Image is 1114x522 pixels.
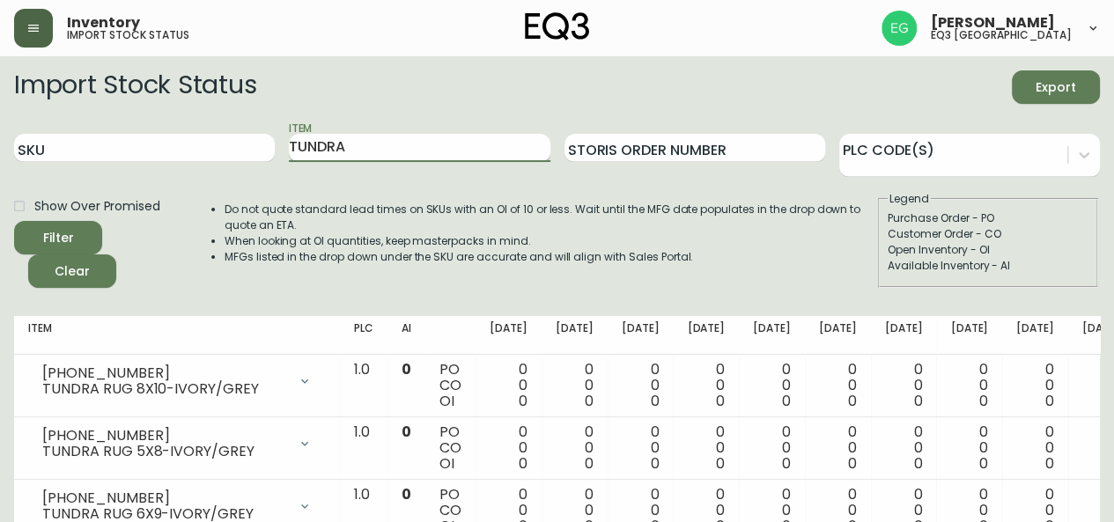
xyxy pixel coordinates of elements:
[782,453,791,474] span: 0
[871,316,937,355] th: [DATE]
[979,391,988,411] span: 0
[42,506,287,522] div: TUNDRA RUG 6X9-IVORY/GREY
[402,484,411,504] span: 0
[28,362,326,401] div: [PHONE_NUMBER]TUNDRA RUG 8X10-IVORY/GREY
[673,316,739,355] th: [DATE]
[848,391,857,411] span: 0
[622,362,660,409] div: 0 0
[819,424,857,472] div: 0 0
[402,359,411,379] span: 0
[913,453,922,474] span: 0
[913,391,922,411] span: 0
[1045,391,1054,411] span: 0
[950,424,988,472] div: 0 0
[439,424,461,472] div: PO CO
[885,424,923,472] div: 0 0
[739,316,805,355] th: [DATE]
[42,365,287,381] div: [PHONE_NUMBER]
[931,16,1055,30] span: [PERSON_NAME]
[34,197,160,216] span: Show Over Promised
[1012,70,1100,104] button: Export
[585,453,594,474] span: 0
[42,444,287,460] div: TUNDRA RUG 5X8-IVORY/GREY
[28,424,326,463] div: [PHONE_NUMBER]TUNDRA RUG 5X8-IVORY/GREY
[950,362,988,409] div: 0 0
[519,453,527,474] span: 0
[28,254,116,288] button: Clear
[753,424,791,472] div: 0 0
[26,88,343,104] div: Handknotted with 100% Jute.
[542,316,608,355] th: [DATE]
[42,381,287,397] div: TUNDRA RUG 8X10-IVORY/GREY
[882,11,917,46] img: db11c1629862fe82d63d0774b1b54d2b
[716,391,725,411] span: 0
[402,422,411,442] span: 0
[1002,316,1068,355] th: [DATE]
[716,453,725,474] span: 0
[439,391,454,411] span: OI
[519,391,527,411] span: 0
[608,316,674,355] th: [DATE]
[848,453,857,474] span: 0
[490,362,527,409] div: 0 0
[888,191,931,207] legend: Legend
[650,453,659,474] span: 0
[225,233,876,249] li: When looking at OI quantities, keep masterpacks in mind.
[43,227,74,249] div: Filter
[585,391,594,411] span: 0
[14,70,256,104] h2: Import Stock Status
[439,362,461,409] div: PO CO
[979,453,988,474] span: 0
[805,316,871,355] th: [DATE]
[888,258,1088,274] div: Available Inventory - AI
[1026,77,1086,99] span: Export
[14,221,102,254] button: Filter
[622,424,660,472] div: 0 0
[888,242,1088,258] div: Open Inventory - OI
[439,453,454,474] span: OI
[687,362,725,409] div: 0 0
[931,30,1072,40] h5: eq3 [GEOGRAPHIC_DATA]
[1045,453,1054,474] span: 0
[556,362,594,409] div: 0 0
[753,362,791,409] div: 0 0
[782,391,791,411] span: 0
[340,316,387,355] th: PLC
[525,12,590,40] img: logo
[42,261,102,283] span: Clear
[340,417,387,480] td: 1.0
[687,424,725,472] div: 0 0
[387,316,425,355] th: AI
[936,316,1002,355] th: [DATE]
[1016,362,1054,409] div: 0 0
[67,16,140,30] span: Inventory
[225,202,876,233] li: Do not quote standard lead times on SKUs with an OI of 10 or less. Wait until the MFG date popula...
[476,316,542,355] th: [DATE]
[888,226,1088,242] div: Customer Order - CO
[885,362,923,409] div: 0 0
[490,424,527,472] div: 0 0
[819,362,857,409] div: 0 0
[67,30,189,40] h5: import stock status
[42,428,287,444] div: [PHONE_NUMBER]
[225,249,876,265] li: MFGs listed in the drop down under the SKU are accurate and will align with Sales Portal.
[14,316,340,355] th: Item
[340,355,387,417] td: 1.0
[556,424,594,472] div: 0 0
[26,54,343,76] div: [PERSON_NAME]
[888,210,1088,226] div: Purchase Order - PO
[1016,424,1054,472] div: 0 0
[650,391,659,411] span: 0
[42,490,287,506] div: [PHONE_NUMBER]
